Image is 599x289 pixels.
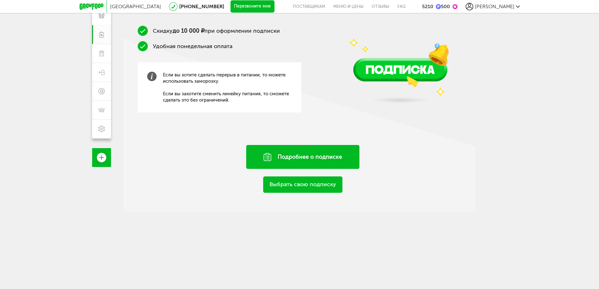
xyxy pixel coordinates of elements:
span: [PERSON_NAME] [475,3,514,9]
div: Подробнее о подписке [246,145,359,169]
a: [PHONE_NUMBER] [179,3,224,9]
div: 5210 [422,3,433,9]
button: Перезвоните мне [230,0,275,13]
img: star_extrabonus.be81ec6.png [452,4,458,9]
b: до 10 000 ₽ [173,27,204,34]
span: Если вы хотите сделать перерыв в питании, то можете использовать заморозку. Если вы захотите смен... [163,72,292,103]
a: Выбрать свою подписку [263,176,342,192]
img: info-grey.b4c3b60.svg [147,72,157,81]
img: bonus_p.2f9b352.png [436,4,441,9]
span: [GEOGRAPHIC_DATA] [110,3,161,9]
div: 500 [441,3,450,9]
span: Удобная понедельная оплата [153,43,232,50]
span: Скидку при оформлении подписки [153,27,280,34]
